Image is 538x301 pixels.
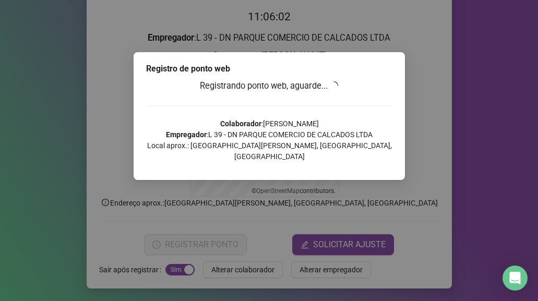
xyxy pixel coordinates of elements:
strong: Empregador [166,130,207,139]
div: Registro de ponto web [146,63,392,75]
strong: Colaborador [220,119,261,128]
div: Open Intercom Messenger [503,266,528,291]
span: loading [329,81,339,90]
h3: Registrando ponto web, aguarde... [146,79,392,93]
p: : [PERSON_NAME] : L 39 - DN PARQUE COMERCIO DE CALCADOS LTDA Local aprox.: [GEOGRAPHIC_DATA][PERS... [146,118,392,162]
